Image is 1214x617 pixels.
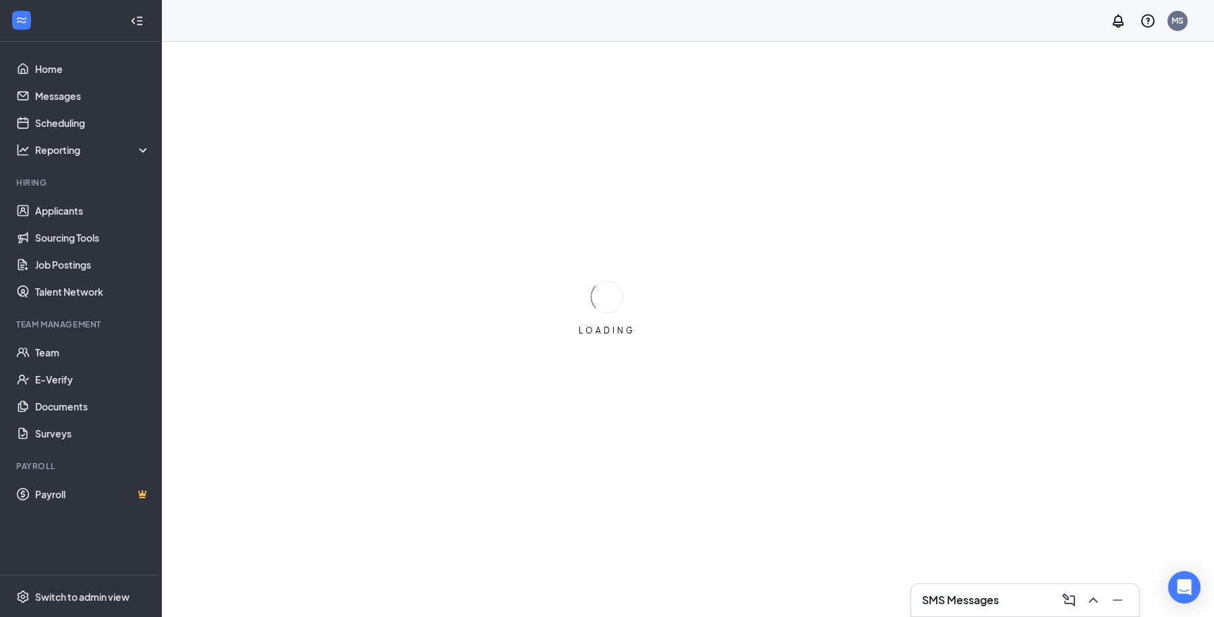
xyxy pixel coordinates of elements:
[35,393,150,420] a: Documents
[1140,13,1156,29] svg: QuestionInfo
[35,109,150,136] a: Scheduling
[16,177,148,188] div: Hiring
[1058,589,1080,611] button: ComposeMessage
[35,55,150,82] a: Home
[35,224,150,251] a: Sourcing Tools
[1109,592,1126,608] svg: Minimize
[1082,589,1104,611] button: ChevronUp
[16,143,30,157] svg: Analysis
[922,593,999,608] h3: SMS Messages
[35,143,151,157] div: Reporting
[35,82,150,109] a: Messages
[35,278,150,305] a: Talent Network
[35,197,150,224] a: Applicants
[35,339,150,366] a: Team
[1107,589,1128,611] button: Minimize
[16,460,148,472] div: Payroll
[1085,592,1101,608] svg: ChevronUp
[130,14,144,28] svg: Collapse
[35,366,150,393] a: E-Verify
[16,590,30,603] svg: Settings
[1172,15,1184,26] div: MS
[1168,571,1201,603] div: Open Intercom Messenger
[35,590,129,603] div: Switch to admin view
[1110,13,1126,29] svg: Notifications
[35,481,150,508] a: PayrollCrown
[16,319,148,330] div: Team Management
[15,14,28,27] svg: WorkstreamLogo
[573,325,641,336] div: LOADING
[1061,592,1077,608] svg: ComposeMessage
[35,251,150,278] a: Job Postings
[35,420,150,447] a: Surveys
